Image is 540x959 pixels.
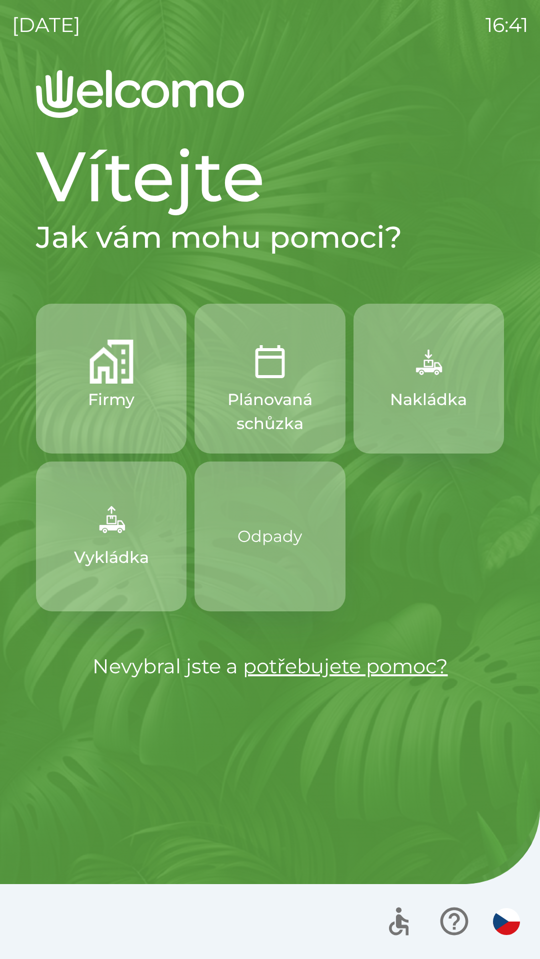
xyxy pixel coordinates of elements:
p: Firmy [88,388,134,412]
p: Odpady [237,524,302,548]
button: Firmy [36,304,186,454]
img: Logo [36,70,504,118]
p: 16:41 [485,10,528,40]
button: Nakládka [353,304,504,454]
img: 8604b6e8-2b92-4852-858d-af93d6db5933.png [248,340,292,384]
button: Odpady [194,462,345,611]
p: Plánovaná schůzka [218,388,321,436]
img: f13ba18a-b211-450c-abe6-f0da78179e0f.png [406,340,450,384]
p: [DATE] [12,10,80,40]
img: 9bcc2a63-ae21-4efc-9540-ae7b1995d7f3.png [89,497,133,541]
h2: Jak vám mohu pomoci? [36,219,504,256]
p: Nevybral jste a [36,651,504,681]
p: Vykládka [74,545,149,569]
img: 122be468-0449-4234-a4e4-f2ffd399f15f.png [89,340,133,384]
h1: Vítejte [36,134,504,219]
img: cs flag [493,908,520,935]
button: Plánovaná schůzka [194,304,345,454]
button: Vykládka [36,462,186,611]
p: Nakládka [390,388,467,412]
a: potřebujete pomoc? [243,654,448,678]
